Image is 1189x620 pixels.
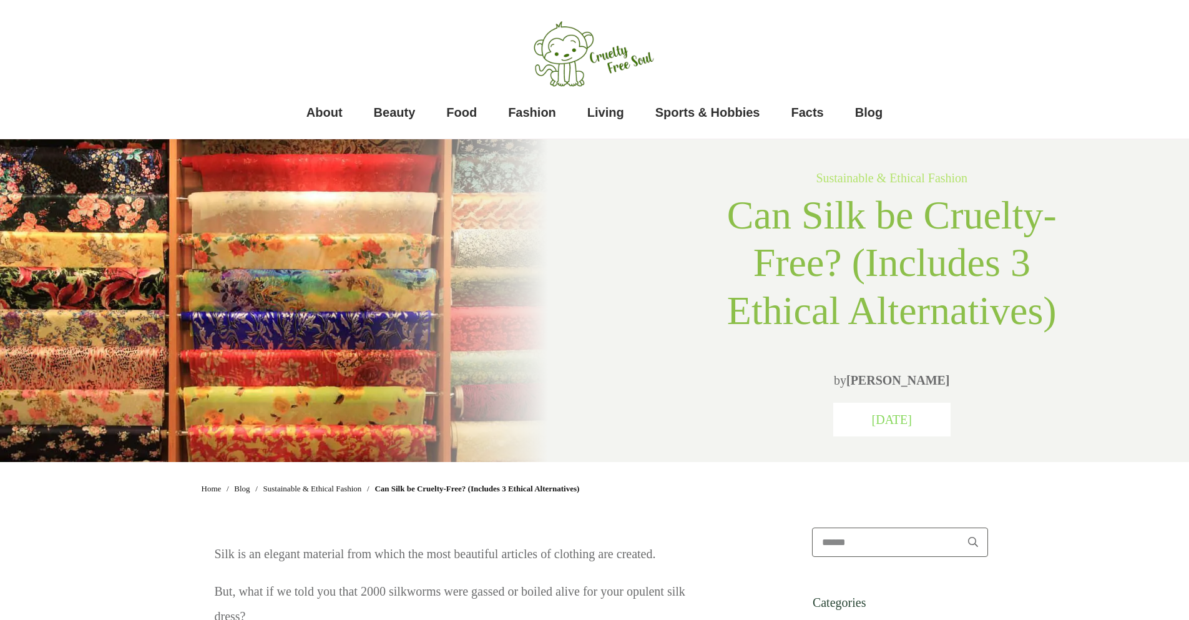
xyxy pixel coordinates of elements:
[306,100,343,125] a: About
[215,541,712,579] p: Silk is an elegant material from which the most beautiful articles of clothing are created.
[813,595,987,610] h5: Categories
[263,484,362,493] span: Sustainable & Ethical Fashion
[846,373,950,387] a: [PERSON_NAME]
[816,171,967,185] a: Sustainable & Ethical Fashion
[263,481,362,497] a: Sustainable & Ethical Fashion
[446,100,477,125] a: Food
[508,100,556,125] a: Fashion
[234,484,250,493] span: Blog
[364,485,372,493] li: /
[223,485,232,493] li: /
[202,484,222,493] span: Home
[727,193,1057,333] span: Can Silk be Cruelty-Free? (Includes 3 Ethical Alternatives)
[655,100,760,125] a: Sports & Hobbies
[202,481,222,497] a: Home
[587,100,624,125] a: Living
[253,485,261,493] li: /
[791,100,824,125] a: Facts
[872,413,912,426] span: [DATE]
[374,100,416,125] a: Beauty
[855,100,883,125] a: Blog
[234,481,250,497] a: Blog
[712,368,1072,393] p: by
[374,481,579,497] span: Can Silk be Cruelty-Free? (Includes 3 Ethical Alternatives)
